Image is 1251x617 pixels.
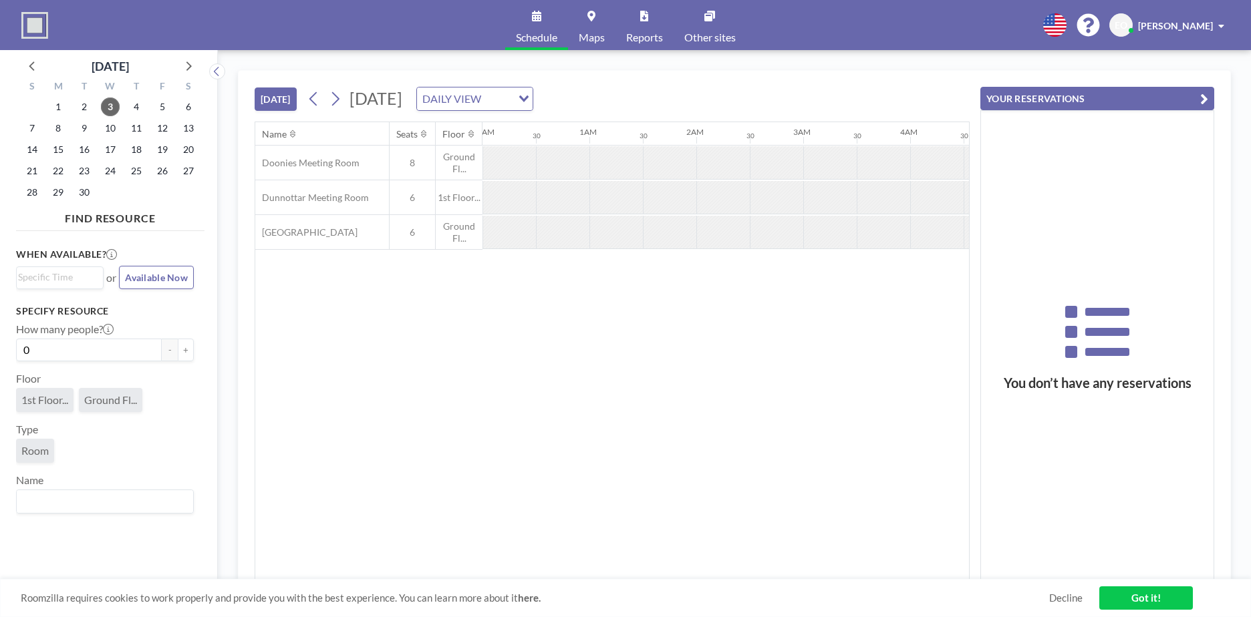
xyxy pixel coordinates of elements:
[900,127,918,137] div: 4AM
[16,323,114,336] label: How many people?
[179,97,198,116] span: Saturday, September 6, 2025
[255,192,369,204] span: Dunnottar Meeting Room
[533,132,541,140] div: 30
[436,151,482,174] span: Ground Fl...
[101,97,120,116] span: Wednesday, September 3, 2025
[18,493,186,510] input: Search for option
[19,79,45,96] div: S
[75,140,94,159] span: Tuesday, September 16, 2025
[262,128,287,140] div: Name
[853,132,861,140] div: 30
[21,393,68,407] span: 1st Floor...
[101,162,120,180] span: Wednesday, September 24, 2025
[485,90,511,108] input: Search for option
[746,132,754,140] div: 30
[472,127,495,137] div: 12AM
[49,119,67,138] span: Monday, September 8, 2025
[101,140,120,159] span: Wednesday, September 17, 2025
[75,119,94,138] span: Tuesday, September 9, 2025
[390,226,435,238] span: 6
[16,473,43,487] label: Name
[106,271,116,284] span: or
[101,119,120,138] span: Wednesday, September 10, 2025
[119,266,194,289] button: Available Now
[255,87,297,111] button: [DATE]
[127,119,146,138] span: Thursday, September 11, 2025
[980,87,1214,110] button: YOUR RESERVATIONS
[72,79,98,96] div: T
[793,127,811,137] div: 3AM
[98,79,124,96] div: W
[981,375,1214,391] h3: You don’t have any reservations
[153,162,172,180] span: Friday, September 26, 2025
[179,162,198,180] span: Saturday, September 27, 2025
[16,305,194,317] h3: Specify resource
[125,272,188,283] span: Available Now
[1115,19,1127,31] span: EO
[23,183,41,202] span: Sunday, September 28, 2025
[16,206,204,225] h4: FIND RESOURCE
[396,128,418,140] div: Seats
[686,127,704,137] div: 2AM
[179,140,198,159] span: Saturday, September 20, 2025
[123,79,149,96] div: T
[49,140,67,159] span: Monday, September 15, 2025
[255,157,360,169] span: Doonies Meeting Room
[45,79,72,96] div: M
[178,339,194,361] button: +
[127,162,146,180] span: Thursday, September 25, 2025
[350,88,402,108] span: [DATE]
[255,226,358,238] span: [GEOGRAPHIC_DATA]
[18,270,96,284] input: Search for option
[84,393,137,407] span: Ground Fl...
[23,140,41,159] span: Sunday, September 14, 2025
[75,97,94,116] span: Tuesday, September 2, 2025
[75,162,94,180] span: Tuesday, September 23, 2025
[17,490,193,513] div: Search for option
[153,119,172,138] span: Friday, September 12, 2025
[516,32,557,43] span: Schedule
[390,192,435,204] span: 6
[640,132,648,140] div: 30
[1099,586,1193,610] a: Got it!
[436,220,482,244] span: Ground Fl...
[390,157,435,169] span: 8
[1138,20,1213,31] span: [PERSON_NAME]
[75,183,94,202] span: Tuesday, September 30, 2025
[579,32,605,43] span: Maps
[21,592,1049,604] span: Roomzilla requires cookies to work properly and provide you with the best experience. You can lea...
[179,119,198,138] span: Saturday, September 13, 2025
[21,12,48,39] img: organization-logo
[17,267,103,287] div: Search for option
[23,162,41,180] span: Sunday, September 21, 2025
[149,79,175,96] div: F
[626,32,663,43] span: Reports
[175,79,201,96] div: S
[436,192,482,204] span: 1st Floor...
[127,97,146,116] span: Thursday, September 4, 2025
[153,97,172,116] span: Friday, September 5, 2025
[518,592,541,604] a: here.
[162,339,178,361] button: -
[16,423,38,436] label: Type
[420,90,484,108] span: DAILY VIEW
[21,444,49,457] span: Room
[49,97,67,116] span: Monday, September 1, 2025
[960,132,968,140] div: 30
[442,128,465,140] div: Floor
[417,87,533,110] div: Search for option
[49,162,67,180] span: Monday, September 22, 2025
[92,57,129,75] div: [DATE]
[23,119,41,138] span: Sunday, September 7, 2025
[684,32,736,43] span: Other sites
[153,140,172,159] span: Friday, September 19, 2025
[127,140,146,159] span: Thursday, September 18, 2025
[16,372,41,385] label: Floor
[579,127,597,137] div: 1AM
[49,183,67,202] span: Monday, September 29, 2025
[1049,592,1083,604] a: Decline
